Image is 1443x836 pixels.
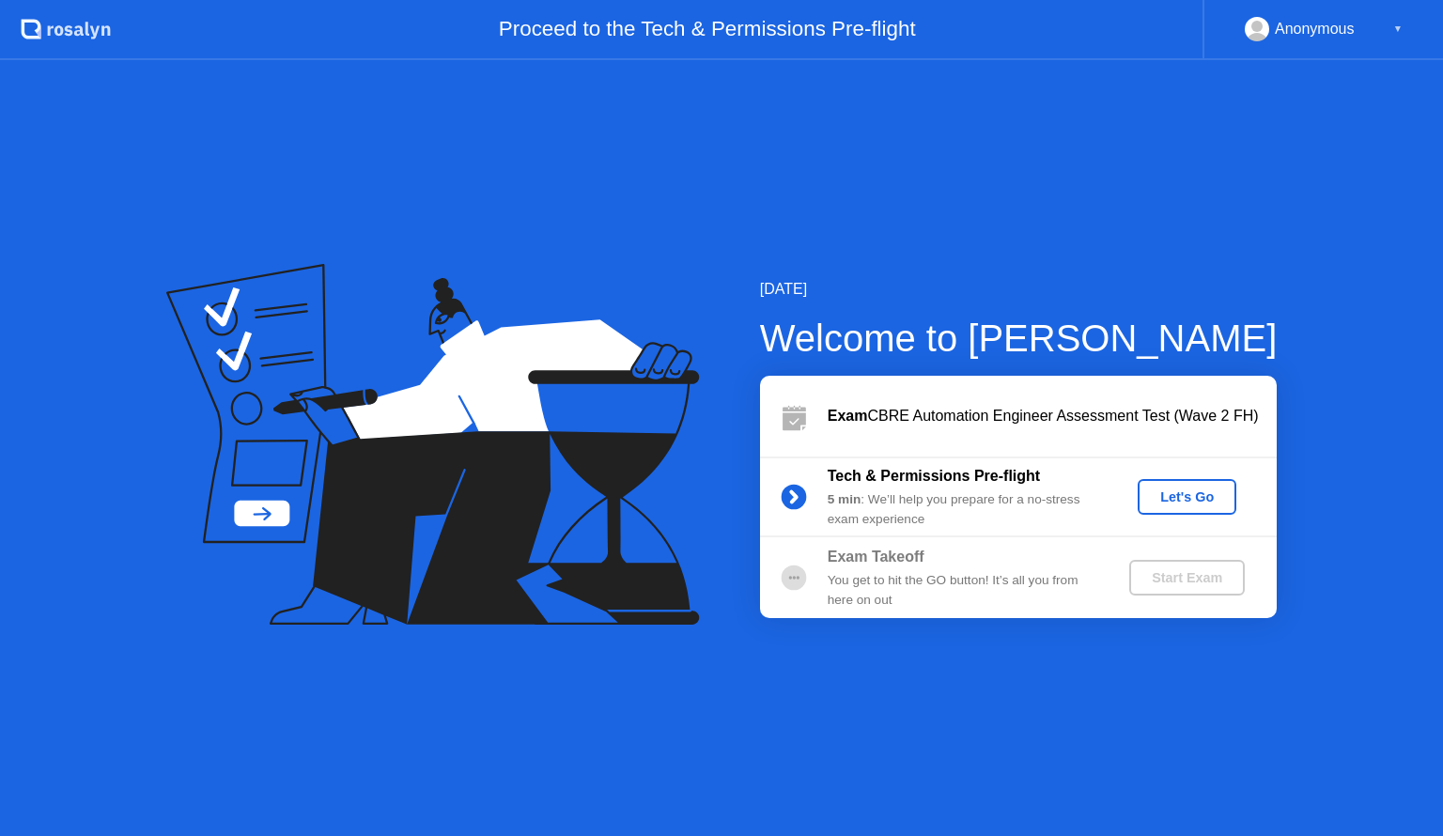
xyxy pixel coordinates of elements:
div: Anonymous [1275,17,1355,41]
div: Welcome to [PERSON_NAME] [760,310,1278,366]
div: Let's Go [1145,489,1229,504]
button: Start Exam [1129,560,1245,596]
div: CBRE Automation Engineer Assessment Test (Wave 2 FH) [828,405,1277,427]
div: [DATE] [760,278,1278,301]
div: ▼ [1393,17,1403,41]
button: Let's Go [1138,479,1236,515]
b: Exam Takeoff [828,549,924,565]
b: Exam [828,408,868,424]
b: Tech & Permissions Pre-flight [828,468,1040,484]
div: Start Exam [1137,570,1237,585]
div: : We’ll help you prepare for a no-stress exam experience [828,490,1098,529]
div: You get to hit the GO button! It’s all you from here on out [828,571,1098,610]
b: 5 min [828,492,861,506]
